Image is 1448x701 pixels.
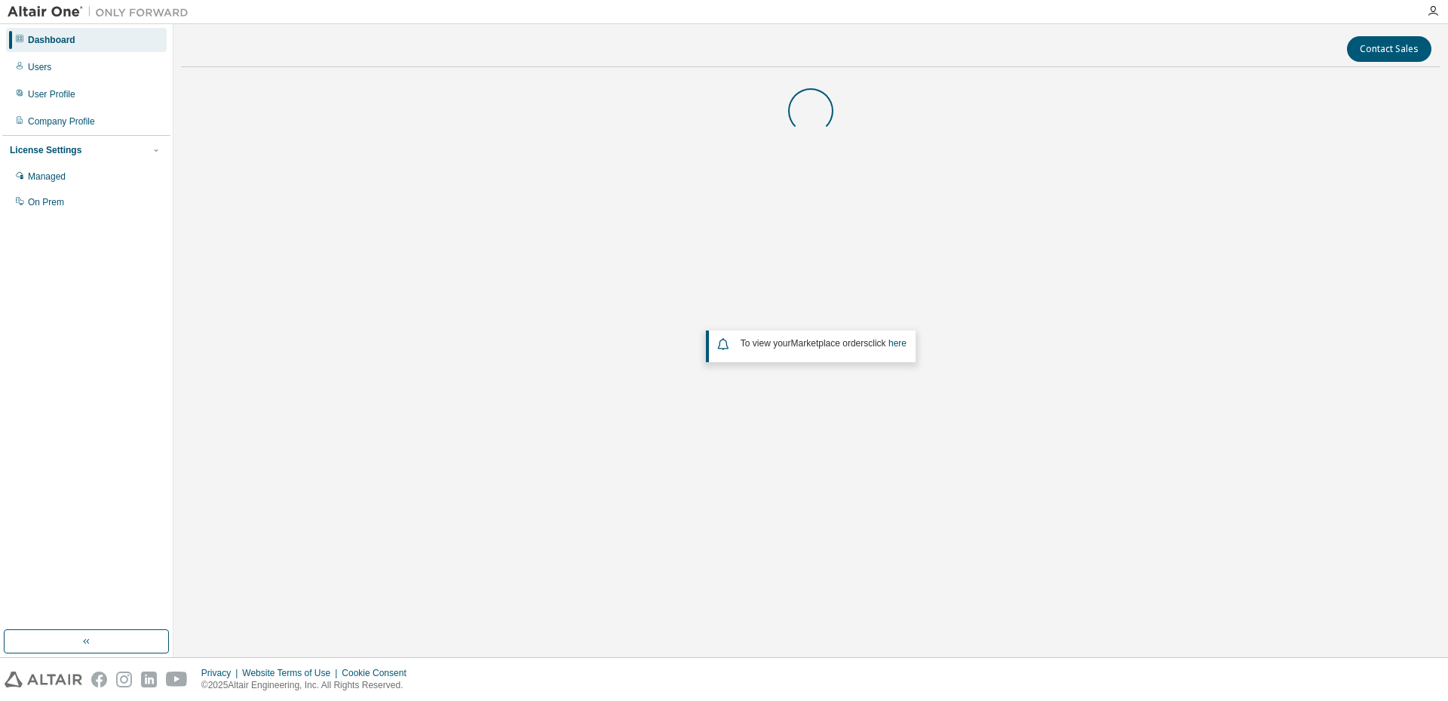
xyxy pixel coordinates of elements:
[741,338,907,349] span: To view your click
[28,88,75,100] div: User Profile
[141,672,157,687] img: linkedin.svg
[28,196,64,208] div: On Prem
[10,144,81,156] div: License Settings
[28,115,95,128] div: Company Profile
[91,672,107,687] img: facebook.svg
[791,338,869,349] em: Marketplace orders
[28,61,51,73] div: Users
[242,667,342,679] div: Website Terms of Use
[8,5,196,20] img: Altair One
[166,672,188,687] img: youtube.svg
[342,667,415,679] div: Cookie Consent
[201,679,416,692] p: © 2025 Altair Engineering, Inc. All Rights Reserved.
[888,338,907,349] a: here
[28,171,66,183] div: Managed
[1347,36,1431,62] button: Contact Sales
[201,667,242,679] div: Privacy
[5,672,82,687] img: altair_logo.svg
[116,672,132,687] img: instagram.svg
[28,34,75,46] div: Dashboard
